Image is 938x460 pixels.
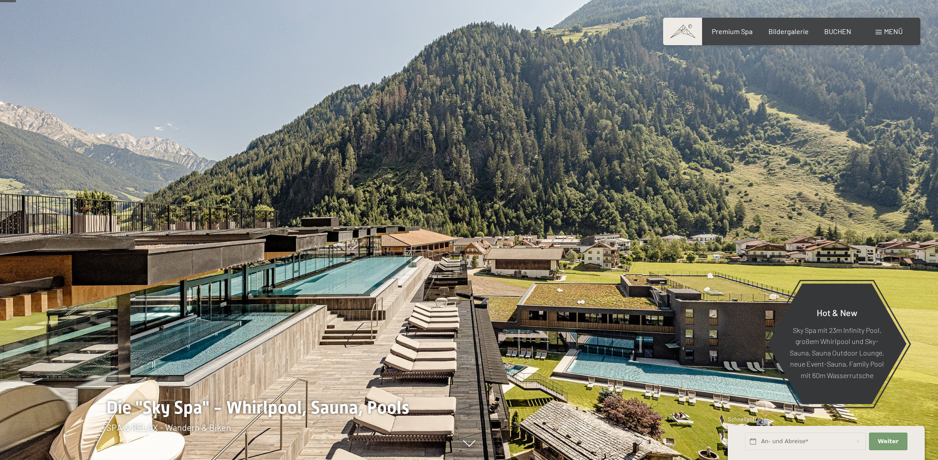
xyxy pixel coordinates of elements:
span: Hot & New [817,307,857,317]
a: Hot & New Sky Spa mit 23m Infinity Pool, großem Whirlpool und Sky-Sauna, Sauna Outdoor Lounge, ne... [767,283,907,405]
p: Sky Spa mit 23m Infinity Pool, großem Whirlpool und Sky-Sauna, Sauna Outdoor Lounge, neue Event-S... [789,324,885,381]
button: Weiter [869,433,907,451]
a: BUCHEN [824,27,851,35]
span: Schnellanfrage [728,416,766,423]
a: Premium Spa [712,27,753,35]
a: Bildergalerie [768,27,809,35]
span: Weiter [878,437,899,445]
span: Menü [884,27,903,35]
